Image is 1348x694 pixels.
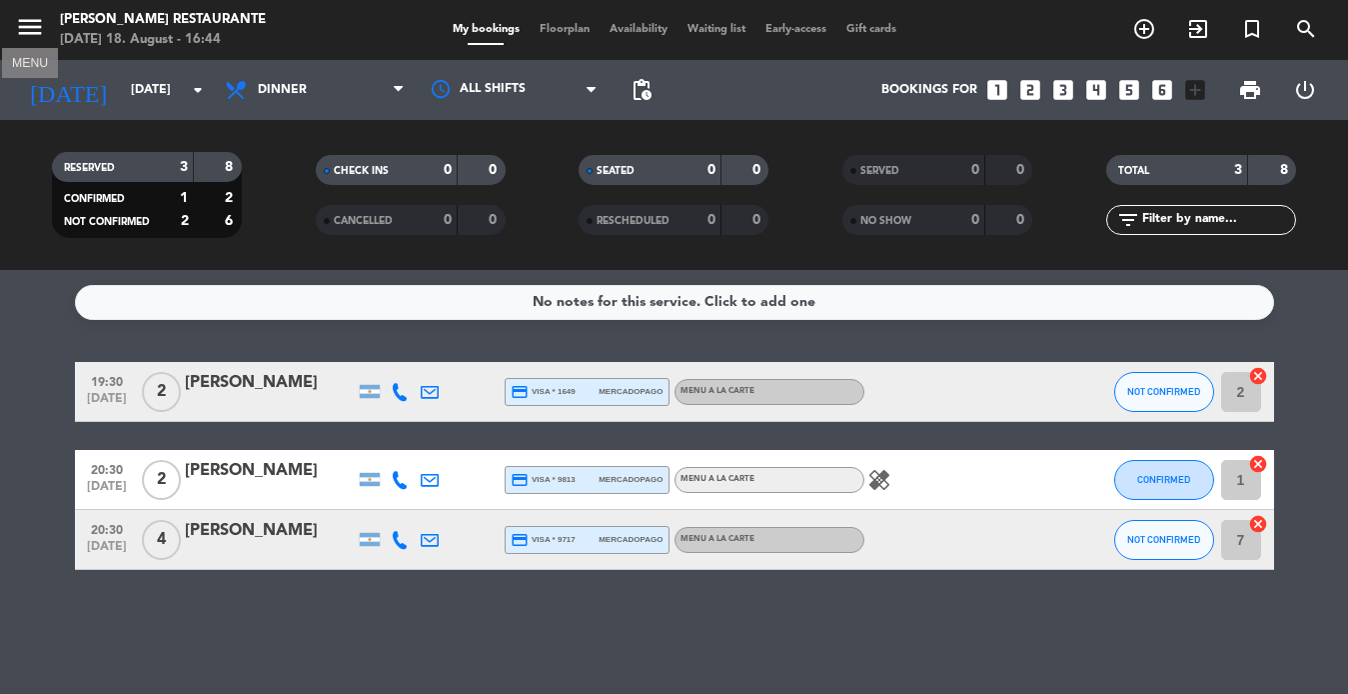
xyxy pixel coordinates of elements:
strong: 2 [225,191,237,205]
i: looks_6 [1149,77,1175,103]
i: menu [15,12,45,42]
span: Dinner [258,83,307,97]
strong: 0 [752,163,764,177]
span: 19:30 [82,369,132,392]
span: Floorplan [530,24,600,35]
span: TOTAL [1118,166,1149,176]
strong: 0 [971,213,979,227]
strong: 0 [1016,213,1028,227]
i: looks_5 [1116,77,1142,103]
span: 2 [142,372,181,412]
span: CONFIRMED [1137,474,1190,485]
span: SEATED [597,166,635,176]
strong: 3 [1234,163,1242,177]
i: exit_to_app [1186,17,1210,41]
i: credit_card [511,383,529,401]
button: CONFIRMED [1114,460,1214,500]
i: cancel [1248,514,1268,534]
span: CHECK INS [334,166,389,176]
i: add_box [1182,77,1208,103]
div: LOG OUT [1278,60,1333,120]
i: credit_card [511,531,529,549]
strong: 0 [444,163,452,177]
strong: 0 [444,213,452,227]
span: pending_actions [630,78,654,102]
span: mercadopago [599,385,663,398]
span: Bookings for [881,83,977,97]
strong: 0 [707,213,715,227]
i: looks_4 [1083,77,1109,103]
i: healing [867,468,891,492]
div: [PERSON_NAME] [185,518,355,544]
span: SERVED [860,166,899,176]
strong: 0 [971,163,979,177]
span: print [1238,78,1262,102]
i: arrow_drop_down [186,78,210,102]
span: mercadopago [599,533,663,546]
i: cancel [1248,454,1268,474]
i: turned_in_not [1240,17,1264,41]
span: MENU A LA CARTE [680,475,754,483]
i: looks_one [984,77,1010,103]
i: looks_3 [1050,77,1076,103]
span: NOT CONFIRMED [64,217,150,227]
span: [DATE] [82,480,132,503]
span: CANCELLED [334,216,393,226]
strong: 8 [1280,163,1292,177]
span: visa * 9813 [511,471,576,489]
span: RESCHEDULED [597,216,670,226]
span: 4 [142,520,181,560]
i: credit_card [511,471,529,489]
button: NOT CONFIRMED [1114,520,1214,560]
span: NOT CONFIRMED [1127,386,1200,397]
div: [PERSON_NAME] Restaurante [60,10,266,30]
span: Early-access [755,24,836,35]
strong: 6 [225,214,237,228]
input: Filter by name... [1140,209,1295,231]
div: [PERSON_NAME] [185,370,355,396]
strong: 0 [1016,163,1028,177]
div: No notes for this service. Click to add one [533,291,815,314]
div: [PERSON_NAME] [185,458,355,484]
strong: 3 [180,160,188,174]
i: search [1294,17,1318,41]
span: 20:30 [82,517,132,540]
span: MENU A LA CARTE [680,535,754,543]
span: mercadopago [599,473,663,486]
strong: 1 [180,191,188,205]
strong: 0 [707,163,715,177]
span: Waiting list [677,24,755,35]
span: CONFIRMED [64,194,125,204]
span: Gift cards [836,24,906,35]
span: Availability [600,24,677,35]
span: NOT CONFIRMED [1127,534,1200,545]
strong: 8 [225,160,237,174]
span: 20:30 [82,457,132,480]
button: menu [15,12,45,49]
span: visa * 9717 [511,531,576,549]
button: NOT CONFIRMED [1114,372,1214,412]
strong: 0 [489,213,501,227]
span: visa * 1649 [511,383,576,401]
strong: 0 [489,163,501,177]
i: cancel [1248,366,1268,386]
span: My bookings [443,24,530,35]
i: power_settings_new [1293,78,1317,102]
i: add_circle_outline [1132,17,1156,41]
span: RESERVED [64,163,115,173]
i: [DATE] [15,68,121,112]
i: filter_list [1116,208,1140,232]
span: NO SHOW [860,216,911,226]
span: 2 [142,460,181,500]
i: looks_two [1017,77,1043,103]
span: MENU A LA CARTE [680,387,754,395]
strong: 0 [752,213,764,227]
div: MENU [2,53,58,71]
div: [DATE] 18. August - 16:44 [60,30,266,50]
strong: 2 [181,214,189,228]
span: [DATE] [82,540,132,563]
span: [DATE] [82,392,132,415]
